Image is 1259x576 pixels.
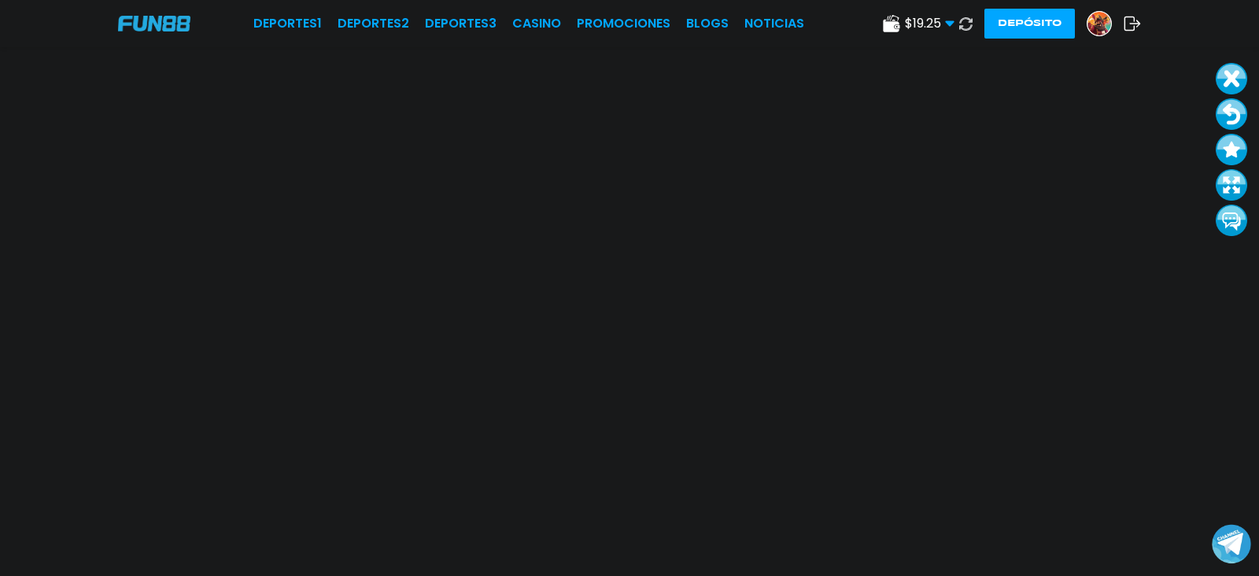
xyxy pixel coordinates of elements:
[253,14,322,33] a: Deportes1
[1212,523,1251,564] button: Join telegram channel
[577,14,670,33] a: Promociones
[1087,12,1111,35] img: Avatar
[984,9,1075,39] button: Depósito
[425,14,497,33] a: Deportes3
[118,16,190,31] img: Company Logo
[338,14,409,33] a: Deportes2
[512,14,561,33] a: CASINO
[744,14,804,33] a: NOTICIAS
[1087,11,1124,36] a: Avatar
[905,14,954,33] span: $ 19.25
[686,14,729,33] a: BLOGS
